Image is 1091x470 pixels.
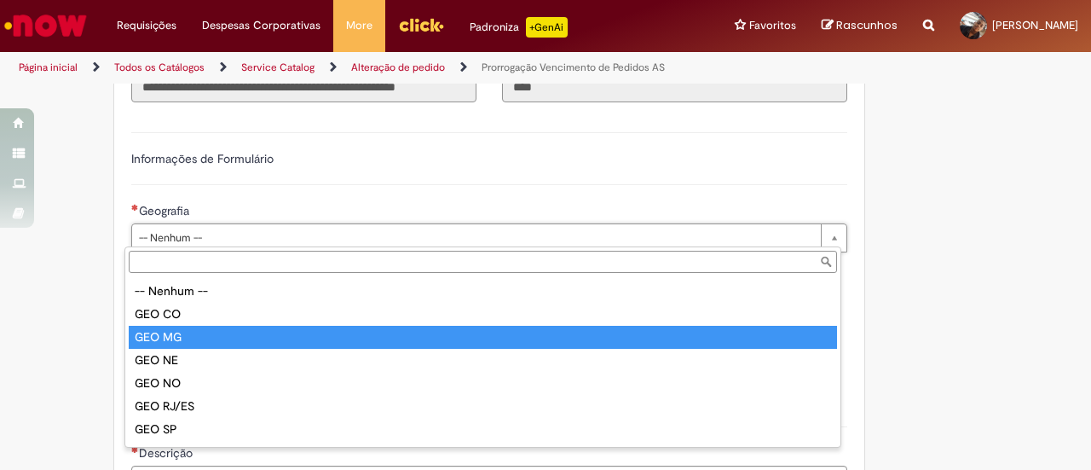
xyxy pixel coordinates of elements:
[129,418,837,441] div: GEO SP
[129,349,837,372] div: GEO NE
[125,276,840,447] ul: Geografia
[129,395,837,418] div: GEO RJ/ES
[129,372,837,395] div: GEO NO
[129,326,837,349] div: GEO MG
[129,280,837,303] div: -- Nenhum --
[129,303,837,326] div: GEO CO
[129,441,837,464] div: GEO SUL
